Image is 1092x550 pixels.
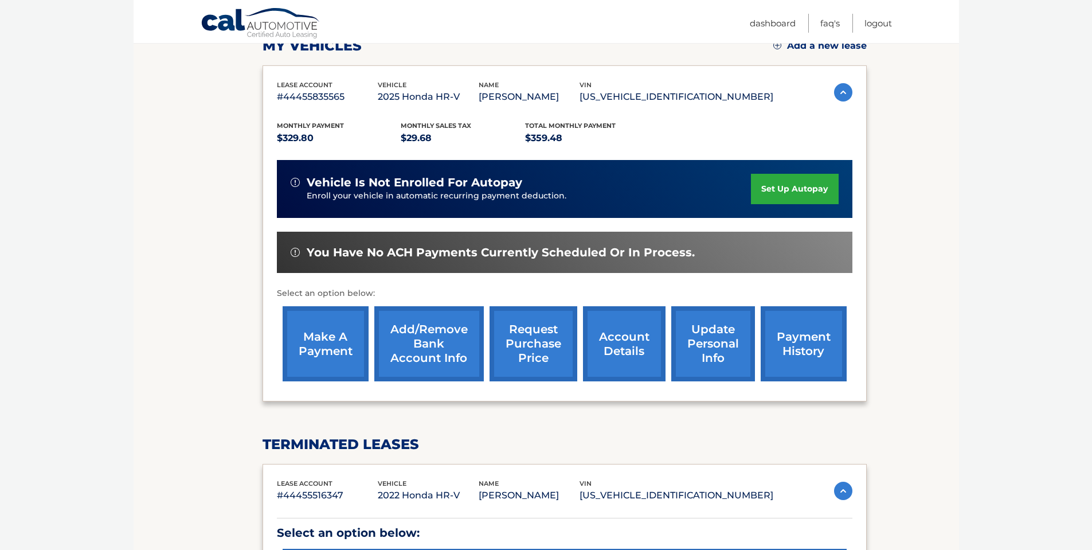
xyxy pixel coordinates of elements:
p: [US_VEHICLE_IDENTIFICATION_NUMBER] [580,487,773,504]
a: account details [583,306,666,381]
h2: terminated leases [263,436,867,453]
a: make a payment [283,306,369,381]
a: Add a new lease [773,40,867,52]
span: vin [580,479,592,487]
span: Monthly Payment [277,122,344,130]
img: accordion-active.svg [834,482,852,500]
a: Add/Remove bank account info [374,306,484,381]
img: alert-white.svg [291,248,300,257]
a: payment history [761,306,847,381]
a: request purchase price [490,306,577,381]
img: alert-white.svg [291,178,300,187]
span: vehicle is not enrolled for autopay [307,175,522,190]
p: $359.48 [525,130,649,146]
a: FAQ's [820,14,840,33]
span: Total Monthly Payment [525,122,616,130]
span: You have no ACH payments currently scheduled or in process. [307,245,695,260]
span: name [479,479,499,487]
p: #44455516347 [277,487,378,504]
p: [PERSON_NAME] [479,487,580,504]
p: Enroll your vehicle in automatic recurring payment deduction. [307,190,752,202]
p: Select an option below: [277,523,852,543]
p: 2022 Honda HR-V [378,487,479,504]
p: $329.80 [277,130,401,146]
p: Select an option below: [277,287,852,301]
p: 2025 Honda HR-V [378,89,479,105]
a: update personal info [671,306,755,381]
a: Logout [864,14,892,33]
span: name [479,81,499,89]
span: lease account [277,479,332,487]
a: Cal Automotive [201,7,321,41]
p: #44455835565 [277,89,378,105]
h2: my vehicles [263,37,362,54]
a: Dashboard [750,14,796,33]
span: vehicle [378,479,406,487]
img: add.svg [773,41,781,49]
p: [PERSON_NAME] [479,89,580,105]
img: accordion-active.svg [834,83,852,102]
span: vin [580,81,592,89]
span: vehicle [378,81,406,89]
p: $29.68 [401,130,525,146]
span: Monthly sales Tax [401,122,471,130]
a: set up autopay [751,174,838,204]
p: [US_VEHICLE_IDENTIFICATION_NUMBER] [580,89,773,105]
span: lease account [277,81,332,89]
